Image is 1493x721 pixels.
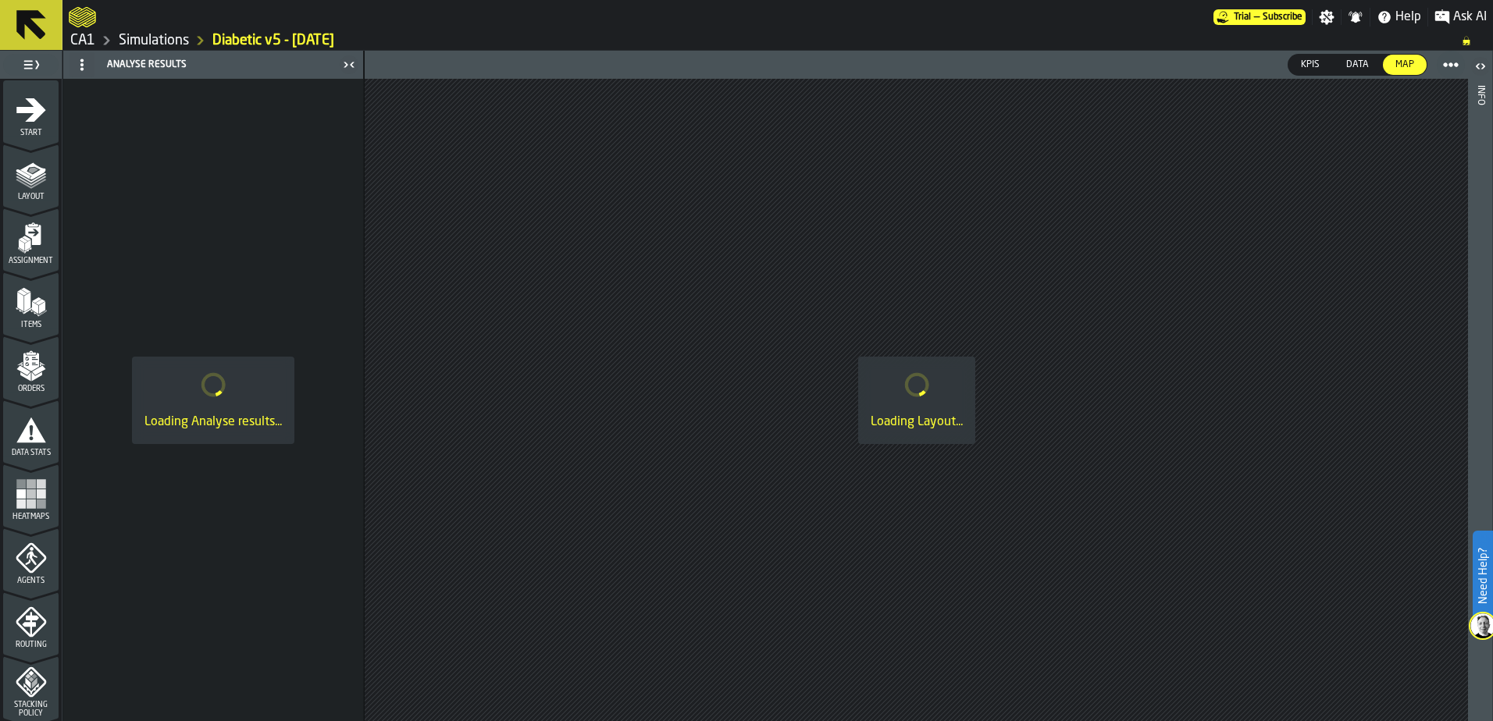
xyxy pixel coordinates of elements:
[1370,8,1427,27] label: button-toggle-Help
[3,385,59,393] span: Orders
[1288,55,1332,75] div: thumb
[3,336,59,399] li: menu Orders
[69,31,1487,50] nav: Breadcrumb
[1382,54,1427,76] label: button-switch-multi-Map
[3,449,59,457] span: Data Stats
[1342,9,1370,25] label: button-toggle-Notifications
[1288,54,1333,76] label: button-switch-multi-KPIs
[3,592,59,655] li: menu Routing
[1453,8,1487,27] span: Ask AI
[1333,54,1382,76] label: button-switch-multi-Data
[212,32,334,49] a: link-to-/wh/i/76e2a128-1b54-4d66-80d4-05ae4c277723/simulations/ec0520d4-0801-41ea-9424-bf5f61002d06
[1213,9,1306,25] a: link-to-/wh/i/76e2a128-1b54-4d66-80d4-05ae4c277723/pricing/
[69,3,96,31] a: logo-header
[3,54,59,76] label: button-toggle-Toggle Full Menu
[338,55,360,74] label: button-toggle-Close me
[3,528,59,591] li: menu Agents
[119,32,189,49] a: link-to-/wh/i/76e2a128-1b54-4d66-80d4-05ae4c277723
[70,32,95,49] a: link-to-/wh/i/76e2a128-1b54-4d66-80d4-05ae4c277723
[3,144,59,207] li: menu Layout
[3,129,59,137] span: Start
[3,513,59,521] span: Heatmaps
[3,641,59,649] span: Routing
[1395,8,1421,27] span: Help
[3,80,59,143] li: menu Start
[1334,55,1381,75] div: thumb
[1428,8,1493,27] label: button-toggle-Ask AI
[144,413,282,432] div: Loading Analyse results...
[871,413,963,432] div: Loading Layout...
[3,701,59,718] span: Stacking Policy
[1213,9,1306,25] div: Menu Subscription
[1383,55,1427,75] div: thumb
[1295,58,1326,72] span: KPIs
[3,257,59,265] span: Assignment
[1475,82,1486,717] div: Info
[1389,58,1420,72] span: Map
[3,464,59,527] li: menu Heatmaps
[3,208,59,271] li: menu Assignment
[1474,532,1491,620] label: Need Help?
[3,321,59,329] span: Items
[66,52,338,77] div: Analyse Results
[1234,12,1251,23] span: Trial
[3,577,59,585] span: Agents
[1468,51,1492,721] header: Info
[3,272,59,335] li: menu Items
[1263,12,1302,23] span: Subscribe
[1254,12,1260,23] span: —
[3,400,59,463] li: menu Data Stats
[1313,9,1341,25] label: button-toggle-Settings
[1340,58,1375,72] span: Data
[3,656,59,719] li: menu Stacking Policy
[1470,54,1491,82] label: button-toggle-Open
[3,193,59,201] span: Layout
